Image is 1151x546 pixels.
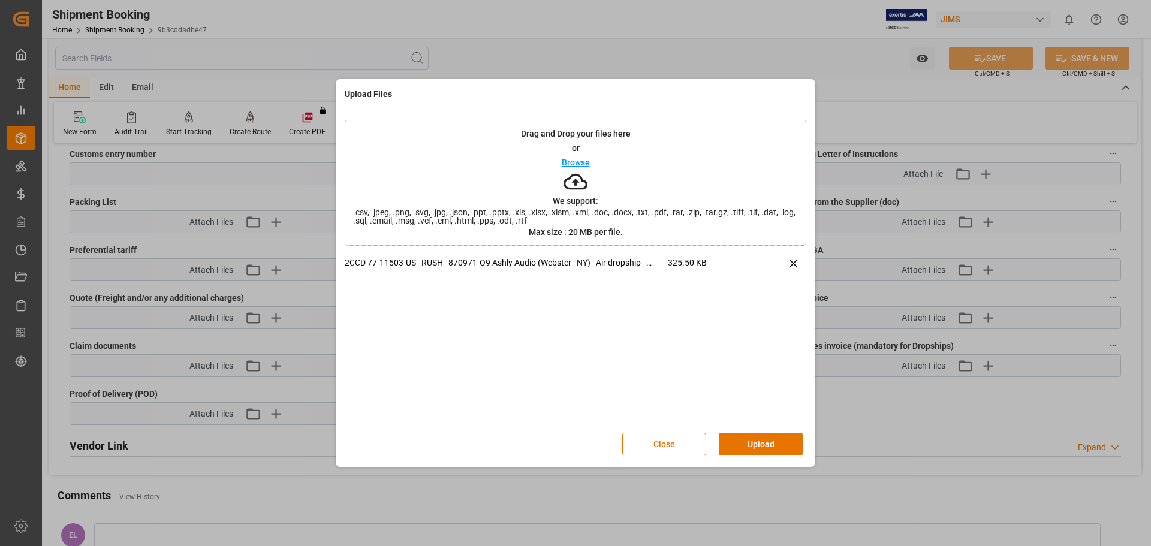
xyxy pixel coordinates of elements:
p: We support: [553,197,598,205]
p: or [572,144,580,152]
p: 2CCD 77-11503-US _RUSH_ 870971-O9 Ashly Audio (Webster_ NY) _Air dropship_ FEDEX # 885200306746.msg [345,257,668,269]
p: Browse [562,158,590,167]
p: Max size : 20 MB per file. [529,228,623,236]
button: Close [622,433,706,455]
span: 325.50 KB [668,257,749,277]
button: Upload [719,433,803,455]
div: Drag and Drop your files hereorBrowseWe support:.csv, .jpeg, .png, .svg, .jpg, .json, .ppt, .pptx... [345,120,806,246]
p: Drag and Drop your files here [521,129,631,138]
h4: Upload Files [345,88,392,101]
span: .csv, .jpeg, .png, .svg, .jpg, .json, .ppt, .pptx, .xls, .xlsx, .xlsm, .xml, .doc, .docx, .txt, .... [345,208,806,225]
